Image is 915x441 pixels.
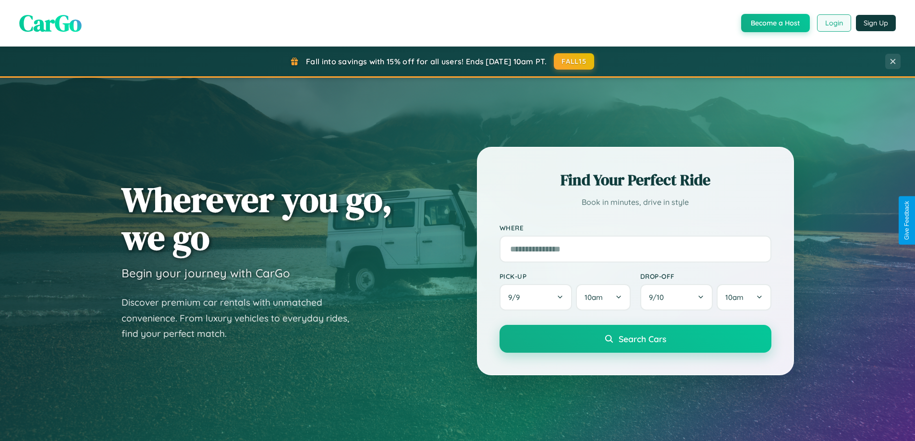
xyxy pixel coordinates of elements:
[554,53,594,70] button: FALL15
[500,284,573,310] button: 9/9
[500,272,631,280] label: Pick-up
[500,224,771,232] label: Where
[576,284,630,310] button: 10am
[856,15,896,31] button: Sign Up
[741,14,810,32] button: Become a Host
[585,293,603,302] span: 10am
[500,325,771,353] button: Search Cars
[500,169,771,191] h2: Find Your Perfect Ride
[122,295,362,342] p: Discover premium car rentals with unmatched convenience. From luxury vehicles to everyday rides, ...
[717,284,771,310] button: 10am
[122,266,290,280] h3: Begin your journey with CarGo
[306,57,547,66] span: Fall into savings with 15% off for all users! Ends [DATE] 10am PT.
[508,293,525,302] span: 9 / 9
[122,180,392,256] h1: Wherever you go, we go
[903,201,910,240] div: Give Feedback
[640,272,771,280] label: Drop-off
[725,293,744,302] span: 10am
[619,334,666,344] span: Search Cars
[649,293,669,302] span: 9 / 10
[817,14,851,32] button: Login
[19,7,82,39] span: CarGo
[640,284,713,310] button: 9/10
[500,195,771,209] p: Book in minutes, drive in style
